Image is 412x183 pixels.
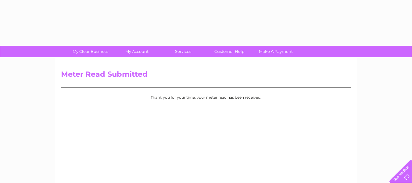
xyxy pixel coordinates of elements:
[158,46,208,57] a: Services
[65,46,116,57] a: My Clear Business
[251,46,301,57] a: Make A Payment
[204,46,255,57] a: Customer Help
[64,94,348,100] p: Thank you for your time, your meter read has been received.
[112,46,162,57] a: My Account
[61,70,351,82] h2: Meter Read Submitted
